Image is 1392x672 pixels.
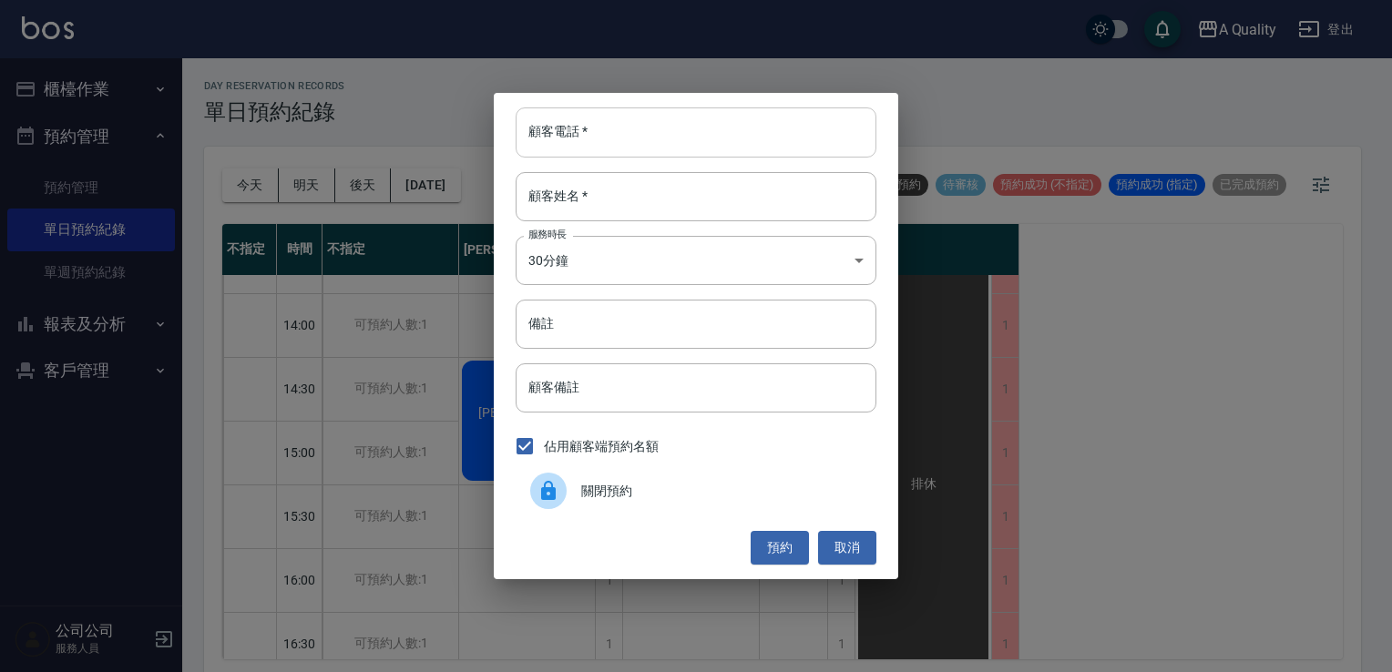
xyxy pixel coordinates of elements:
[581,482,862,501] span: 關閉預約
[516,236,876,285] div: 30分鐘
[818,531,876,565] button: 取消
[516,465,876,516] div: 關閉預約
[528,228,567,241] label: 服務時長
[751,531,809,565] button: 預約
[544,437,659,456] span: 佔用顧客端預約名額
